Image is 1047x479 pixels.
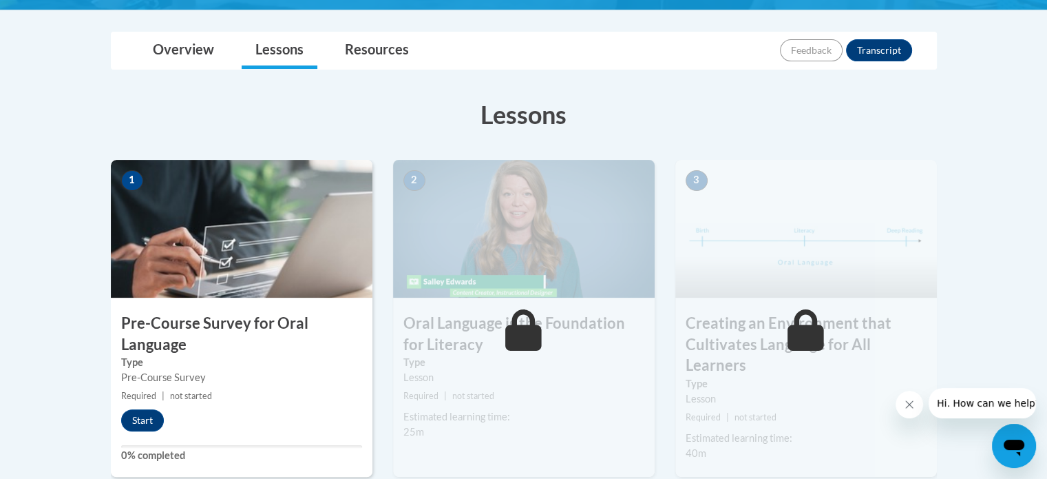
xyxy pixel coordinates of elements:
div: Lesson [686,391,927,407]
img: Course Image [675,160,937,298]
button: Start [121,409,164,431]
label: 0% completed [121,448,362,463]
label: Type [121,355,362,370]
button: Feedback [780,39,843,61]
span: | [444,391,447,401]
span: 25m [403,426,424,438]
span: 3 [686,170,708,191]
span: Required [121,391,156,401]
span: not started [170,391,212,401]
iframe: Message from company [929,388,1036,418]
span: Required [403,391,438,401]
img: Course Image [393,160,655,298]
span: 2 [403,170,425,191]
span: Required [686,412,721,422]
label: Type [686,376,927,391]
h3: Oral Language is the Foundation for Literacy [393,313,655,356]
span: | [726,412,729,422]
h3: Pre-Course Survey for Oral Language [111,313,372,356]
a: Resources [331,32,423,69]
span: 1 [121,170,143,191]
span: | [162,391,165,401]
div: Estimated learning time: [403,409,644,425]
h3: Lessons [111,97,937,132]
span: 40m [686,447,706,459]
div: Lesson [403,370,644,385]
img: Course Image [111,160,372,298]
div: Estimated learning time: [686,431,927,446]
span: Hi. How can we help? [8,10,112,21]
a: Overview [139,32,228,69]
button: Transcript [846,39,912,61]
h3: Creating an Environment that Cultivates Language for All Learners [675,313,937,376]
div: Pre-Course Survey [121,370,362,385]
iframe: Close message [896,391,923,418]
span: not started [452,391,494,401]
span: not started [734,412,776,422]
a: Lessons [242,32,317,69]
iframe: Button to launch messaging window [992,424,1036,468]
label: Type [403,355,644,370]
